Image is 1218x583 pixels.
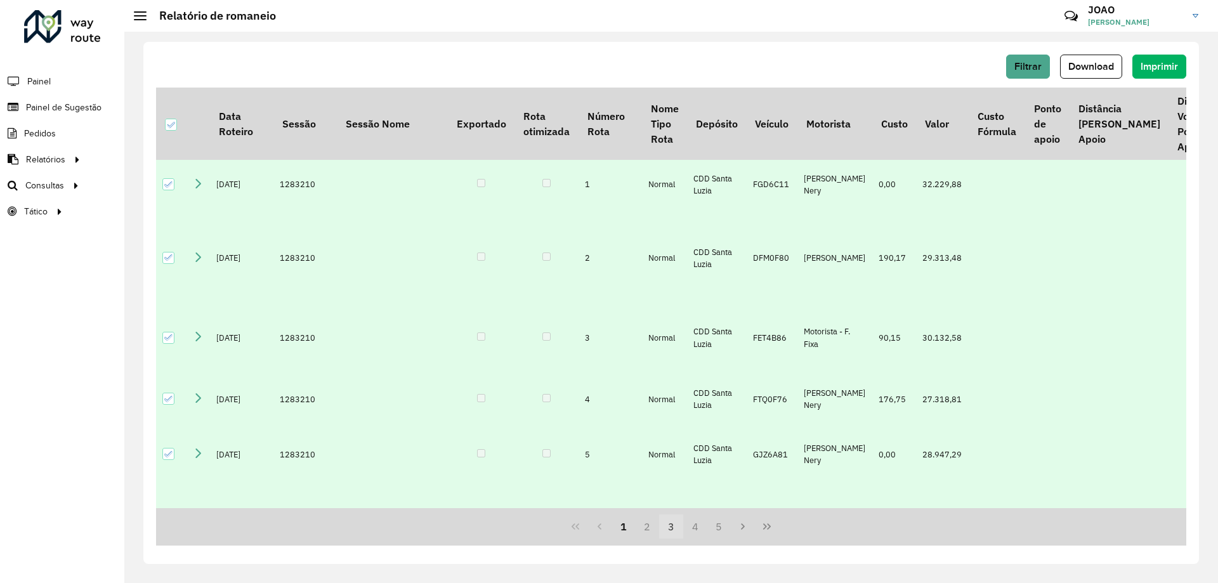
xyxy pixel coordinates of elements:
[642,88,687,160] th: Nome Tipo Rota
[147,9,276,23] h2: Relatório de romaneio
[797,369,872,430] td: [PERSON_NAME] Nery
[659,514,683,539] button: 3
[448,88,514,160] th: Exportado
[687,307,746,369] td: CDD Santa Luzia
[747,88,797,160] th: Veículo
[210,88,273,160] th: Data Roteiro
[579,307,642,369] td: 3
[210,160,273,209] td: [DATE]
[337,88,448,160] th: Sessão Nome
[797,209,872,307] td: [PERSON_NAME]
[635,514,659,539] button: 2
[26,153,65,166] span: Relatórios
[210,430,273,480] td: [DATE]
[642,430,687,480] td: Normal
[872,209,916,307] td: 190,17
[1141,61,1178,72] span: Imprimir
[747,430,797,480] td: GJZ6A81
[1060,55,1122,79] button: Download
[1006,55,1050,79] button: Filtrar
[210,209,273,307] td: [DATE]
[969,88,1025,160] th: Custo Fórmula
[687,369,746,430] td: CDD Santa Luzia
[872,160,916,209] td: 0,00
[872,88,916,160] th: Custo
[916,209,969,307] td: 29.313,48
[797,160,872,209] td: [PERSON_NAME] Nery
[579,160,642,209] td: 1
[1014,61,1042,72] span: Filtrar
[579,369,642,430] td: 4
[916,430,969,480] td: 28.947,29
[642,209,687,307] td: Normal
[731,514,755,539] button: Next Page
[273,430,337,480] td: 1283210
[916,160,969,209] td: 32.229,88
[612,514,636,539] button: 1
[579,430,642,480] td: 5
[1068,61,1114,72] span: Download
[27,75,51,88] span: Painel
[687,430,746,480] td: CDD Santa Luzia
[916,88,969,160] th: Valor
[1025,88,1070,160] th: Ponto de apoio
[579,88,642,160] th: Número Rota
[273,209,337,307] td: 1283210
[1088,16,1183,28] span: [PERSON_NAME]
[579,209,642,307] td: 2
[872,369,916,430] td: 176,75
[25,179,64,192] span: Consultas
[26,101,101,114] span: Painel de Sugestão
[916,369,969,430] td: 27.318,81
[747,209,797,307] td: DFM0F80
[797,88,872,160] th: Motorista
[210,369,273,430] td: [DATE]
[1088,4,1183,16] h3: JOAO
[1132,55,1186,79] button: Imprimir
[273,88,337,160] th: Sessão
[24,127,56,140] span: Pedidos
[687,209,746,307] td: CDD Santa Luzia
[797,430,872,480] td: [PERSON_NAME] Nery
[273,160,337,209] td: 1283210
[687,160,746,209] td: CDD Santa Luzia
[1058,3,1085,30] a: Contato Rápido
[687,88,746,160] th: Depósito
[747,369,797,430] td: FTQ0F76
[210,307,273,369] td: [DATE]
[273,369,337,430] td: 1283210
[642,369,687,430] td: Normal
[642,160,687,209] td: Normal
[747,307,797,369] td: FET4B86
[273,307,337,369] td: 1283210
[747,160,797,209] td: FGD6C11
[683,514,707,539] button: 4
[872,430,916,480] td: 0,00
[755,514,779,539] button: Last Page
[642,307,687,369] td: Normal
[514,88,578,160] th: Rota otimizada
[797,307,872,369] td: Motorista - F. Fixa
[707,514,731,539] button: 5
[916,307,969,369] td: 30.132,58
[872,307,916,369] td: 90,15
[1070,88,1169,160] th: Distância [PERSON_NAME] Apoio
[24,205,48,218] span: Tático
